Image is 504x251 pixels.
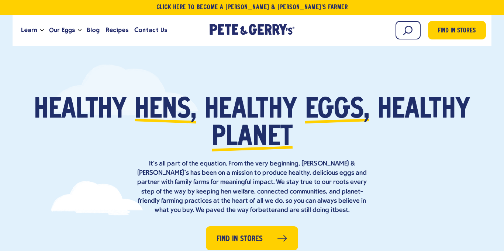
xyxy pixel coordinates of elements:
[206,226,298,250] a: Find in Stores
[396,21,421,39] input: Search
[258,207,277,214] strong: better
[87,25,100,35] span: Blog
[134,25,167,35] span: Contact Us
[46,20,78,40] a: Our Eggs
[131,20,170,40] a: Contact Us
[49,25,75,35] span: Our Eggs
[106,25,128,35] span: Recipes
[84,20,103,40] a: Blog
[217,233,263,245] span: Find in Stores
[18,20,40,40] a: Learn
[305,97,369,124] span: eggs,
[204,97,297,124] span: healthy
[78,29,82,32] button: Open the dropdown menu for Our Eggs
[377,97,470,124] span: healthy
[335,207,348,214] strong: best
[40,29,44,32] button: Open the dropdown menu for Learn
[34,97,127,124] span: Healthy
[428,21,486,39] a: Find in Stores
[103,20,131,40] a: Recipes
[134,159,370,215] p: It’s all part of the equation. From the very beginning, [PERSON_NAME] & [PERSON_NAME]’s has been ...
[21,25,37,35] span: Learn
[135,97,196,124] span: hens,
[212,124,293,152] span: planet
[438,26,476,36] span: Find in Stores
